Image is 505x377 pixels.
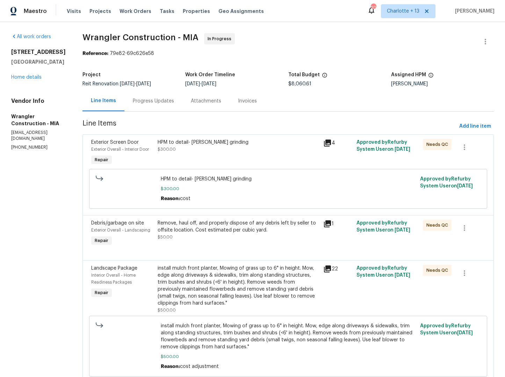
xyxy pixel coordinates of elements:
[82,120,456,133] span: Line Items
[91,266,137,271] span: Landscape Package
[452,8,495,15] span: [PERSON_NAME]
[158,147,176,151] span: $300.00
[82,50,494,57] div: 79e82-69c626e58
[89,8,111,15] span: Projects
[356,140,410,152] span: Approved by Refurby System User on
[120,8,151,15] span: Work Orders
[82,33,199,42] span: Wrangler Construction - MIA
[160,9,174,14] span: Tasks
[120,81,151,86] span: -
[202,81,216,86] span: [DATE]
[180,196,190,201] span: cost
[24,8,47,15] span: Maestro
[161,176,416,183] span: HPM to detail- [PERSON_NAME] grinding
[391,81,494,86] div: [PERSON_NAME]
[161,353,416,360] span: $500.00
[158,308,176,312] span: $500.00
[11,144,66,150] p: [PHONE_NUMBER]
[11,130,66,142] p: [EMAIL_ADDRESS][DOMAIN_NAME]
[356,266,410,278] span: Approved by Refurby System User on
[161,322,416,350] span: install mulch front planter, Mowing of grass up to 6" in height. Mow, edge along driveways & side...
[82,81,151,86] span: Reit Renovation
[456,120,494,133] button: Add line item
[133,98,174,105] div: Progress Updates
[420,323,473,335] span: Approved by Refurby System User on
[91,140,139,145] span: Exterior Screen Door
[11,98,66,105] h4: Vendor Info
[158,220,319,234] div: Remove, haul off, and properly dispose of any debris left by seller to offsite location. Cost est...
[191,98,221,105] div: Attachments
[161,185,416,192] span: $300.00
[158,235,173,239] span: $50.00
[67,8,81,15] span: Visits
[371,4,376,11] div: 208
[120,81,135,86] span: [DATE]
[92,237,111,244] span: Repair
[395,147,410,152] span: [DATE]
[457,330,473,335] span: [DATE]
[218,8,264,15] span: Geo Assignments
[11,113,66,127] h5: Wrangler Construction - MIA
[288,81,311,86] span: $8,060.61
[457,184,473,188] span: [DATE]
[428,72,434,81] span: The hpm assigned to this work order.
[387,8,419,15] span: Charlotte + 13
[11,58,66,65] h5: [GEOGRAPHIC_DATA]
[92,289,111,296] span: Repair
[183,8,210,15] span: Properties
[459,122,491,131] span: Add line item
[92,156,111,163] span: Repair
[91,147,149,151] span: Exterior Overall - Interior Door
[322,72,327,81] span: The total cost of line items that have been proposed by Opendoor. This sum includes line items th...
[395,228,410,233] span: [DATE]
[136,81,151,86] span: [DATE]
[91,221,144,226] span: Debris/garbage on site
[161,364,180,369] span: Reason:
[185,72,235,77] h5: Work Order Timeline
[161,196,180,201] span: Reason:
[158,265,319,307] div: install mulch front planter, Mowing of grass up to 6" in height. Mow, edge along driveways & side...
[323,265,352,273] div: 22
[238,98,257,105] div: Invoices
[426,267,451,274] span: Needs QC
[82,51,108,56] b: Reference:
[426,222,451,229] span: Needs QC
[180,364,219,369] span: cost adjustment
[11,34,51,39] a: All work orders
[426,141,451,148] span: Needs QC
[91,273,136,284] span: Interior Overall - Home Readiness Packages
[82,72,101,77] h5: Project
[91,97,116,104] div: Line Items
[11,49,66,56] h2: [STREET_ADDRESS]
[356,221,410,233] span: Approved by Refurby System User on
[158,139,319,146] div: HPM to detail- [PERSON_NAME] grinding
[208,35,234,42] span: In Progress
[323,220,352,228] div: 1
[288,72,320,77] h5: Total Budget
[11,75,42,80] a: Home details
[391,72,426,77] h5: Assigned HPM
[420,177,473,188] span: Approved by Refurby System User on
[185,81,200,86] span: [DATE]
[395,273,410,278] span: [DATE]
[323,139,352,147] div: 4
[91,228,150,232] span: Exterior Overall - Landscaping
[185,81,216,86] span: -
